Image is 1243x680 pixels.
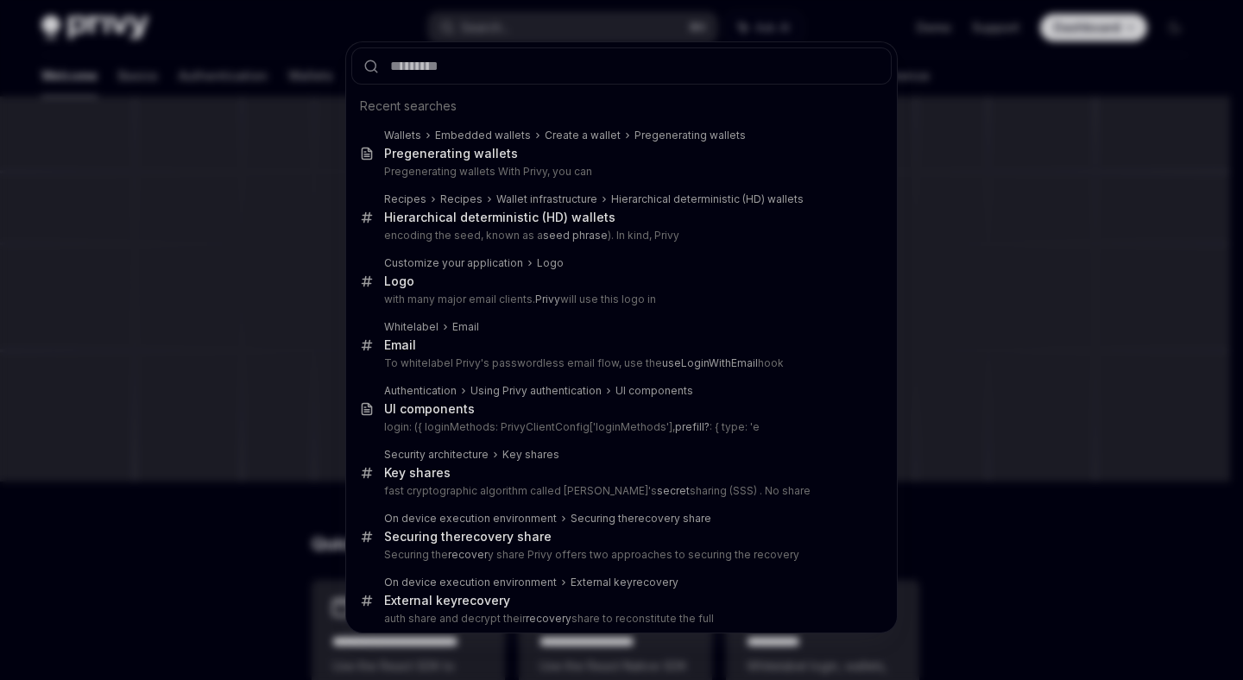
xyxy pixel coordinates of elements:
div: Recipes [384,192,426,206]
div: Key shares [384,465,451,481]
div: Logo [384,274,414,289]
div: Logo [537,256,564,270]
span: Recent searches [360,98,457,115]
div: Using Privy authentication [470,384,602,398]
div: Email [452,320,479,334]
p: To whitelabel Privy's passwordless email flow, use the hook [384,356,855,370]
div: Security architecture [384,448,489,462]
div: Recipes [440,192,483,206]
div: UI components [384,401,475,417]
p: with many major email clients. will use this logo in [384,293,855,306]
div: Embedded wallets [435,129,531,142]
div: External key [384,593,510,608]
div: On device execution environment [384,576,557,589]
p: auth share and decrypt their share to reconstitute the full [384,612,855,626]
p: Securing the y share Privy offers two approaches to securing the recovery [384,548,855,562]
p: Pregenerating wallets With Privy, you can [384,165,855,179]
div: Authentication [384,384,457,398]
div: On device execution environment [384,512,557,526]
p: fast cryptographic algorithm called [PERSON_NAME]'s sharing (SSS) . No share [384,484,855,498]
div: Pregenerating wallets [634,129,746,142]
div: Hierarchical deterministic (HD) wallets [611,192,804,206]
div: Whitelabel [384,320,439,334]
p: login: ({ loginMethods: PrivyClientConfig['loginMethods'], : { type: 'e [384,420,855,434]
b: Privy [535,293,560,305]
b: useLoginWithEmail [662,356,758,369]
b: recover [634,512,674,525]
div: UI components [615,384,693,398]
b: secret [657,484,690,497]
div: Wallet infrastructure [496,192,597,206]
b: recovery [526,612,571,625]
div: Create a wallet [545,129,621,142]
div: Securing the y share [384,529,552,545]
div: Key shares [502,448,559,462]
div: Hierarchical deterministic (HD) wallets [384,210,615,225]
b: seed phrase [543,229,608,242]
div: Email [384,337,416,353]
b: Prege [384,146,420,161]
div: nerating wallets [384,146,518,161]
div: Wallets [384,129,421,142]
b: recover [461,529,507,544]
b: recover [448,548,488,561]
b: recovery [457,593,510,608]
b: recovery [633,576,678,589]
div: Securing the y share [571,512,711,526]
p: encoding the seed, known as a ). In kind, Privy [384,229,855,242]
div: Customize your application [384,256,523,270]
div: External key [571,576,678,589]
b: prefill? [675,420,710,433]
